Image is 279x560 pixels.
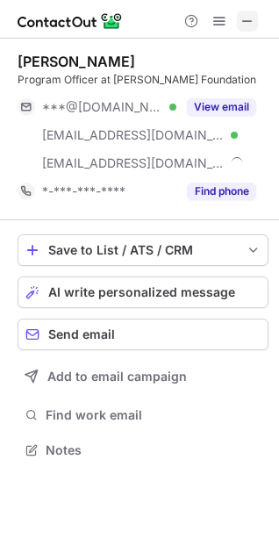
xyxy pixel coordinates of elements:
[46,407,261,423] span: Find work email
[18,319,268,350] button: Send email
[18,403,268,427] button: Find work email
[18,276,268,308] button: AI write personalized message
[18,361,268,392] button: Add to email campaign
[48,285,235,299] span: AI write personalized message
[18,53,135,70] div: [PERSON_NAME]
[48,327,115,341] span: Send email
[18,234,268,266] button: save-profile-one-click
[42,99,163,115] span: ***@[DOMAIN_NAME]
[187,183,256,200] button: Reveal Button
[18,11,123,32] img: ContactOut v5.3.10
[42,155,225,171] span: [EMAIL_ADDRESS][DOMAIN_NAME]
[187,98,256,116] button: Reveal Button
[47,370,187,384] span: Add to email campaign
[42,127,225,143] span: [EMAIL_ADDRESS][DOMAIN_NAME]
[18,438,268,463] button: Notes
[48,243,238,257] div: Save to List / ATS / CRM
[18,72,268,88] div: Program Officer at [PERSON_NAME] Foundation
[46,442,261,458] span: Notes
